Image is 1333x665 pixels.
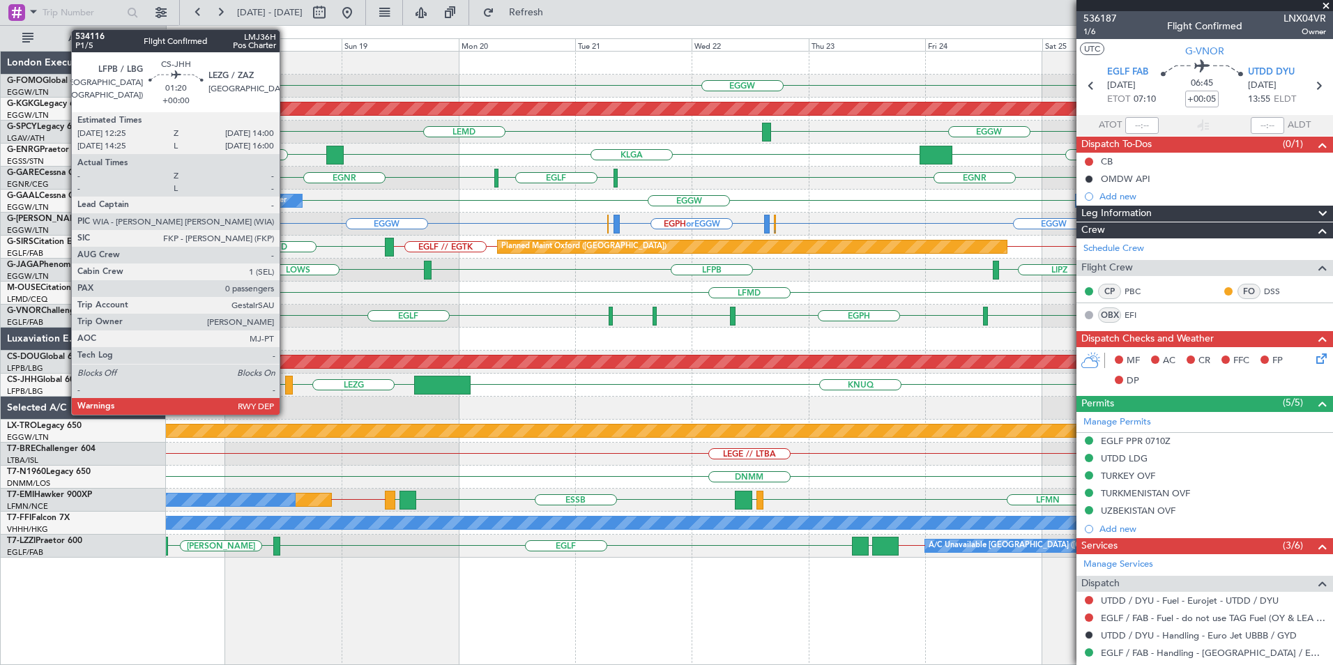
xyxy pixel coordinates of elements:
button: UTC [1080,43,1104,55]
span: G-ENRG [7,146,40,154]
span: T7-EMI [7,491,34,499]
span: 536187 [1083,11,1117,26]
span: All Aircraft [36,33,147,43]
a: EGGW/LTN [7,202,49,213]
span: DP [1127,374,1139,388]
span: Dispatch To-Dos [1081,137,1152,153]
span: Permits [1081,396,1114,412]
div: CP [1098,284,1121,299]
a: Manage Permits [1083,415,1151,429]
a: Manage Services [1083,558,1153,572]
span: T7-BRE [7,445,36,453]
a: EGLF / FAB - Fuel - do not use TAG Fuel (OY & LEA only) EGLF / FAB [1101,612,1326,624]
span: 06:45 [1191,77,1213,91]
span: Services [1081,538,1118,554]
a: G-VNORChallenger 650 [7,307,101,315]
div: TURKEY OVF [1101,470,1155,482]
a: LGAV/ATH [7,133,45,144]
a: EGGW/LTN [7,432,49,443]
a: EGGW/LTN [7,271,49,282]
a: G-SIRSCitation Excel [7,238,87,246]
div: Planned Maint Oxford ([GEOGRAPHIC_DATA]) [501,236,666,257]
div: OMDW API [1101,173,1150,185]
span: G-SIRS [7,238,33,246]
div: OBX [1098,307,1121,323]
span: CS-JHH [7,376,37,384]
a: EGNR/CEG [7,179,49,190]
a: G-GARECessna Citation XLS+ [7,169,122,177]
a: T7-N1960Legacy 650 [7,468,91,476]
a: EGLF/FAB [7,547,43,558]
div: Owner [263,190,287,211]
span: [DATE] - [DATE] [237,6,303,19]
a: G-GAALCessna Citation XLS+ [7,192,122,200]
a: DNMM/LOS [7,478,50,489]
span: G-[PERSON_NAME] [7,215,84,223]
a: G-[PERSON_NAME]Cessna Citation XLS [7,215,162,223]
span: ETOT [1107,93,1130,107]
span: G-GARE [7,169,39,177]
a: LFPB/LBG [7,363,43,374]
span: 1/6 [1083,26,1117,38]
div: Flight Confirmed [1167,19,1242,33]
span: UTDD DYU [1248,66,1295,79]
span: G-KGKG [7,100,40,108]
span: LNX04VR [1284,11,1326,26]
span: Refresh [497,8,556,17]
button: All Aircraft [15,27,151,49]
div: UTDD LDG [1101,452,1148,464]
div: Add new [1099,190,1326,202]
a: LFMD/CEQ [7,294,47,305]
a: T7-BREChallenger 604 [7,445,96,453]
span: G-JAGA [7,261,39,269]
input: Trip Number [43,2,123,23]
a: PBC [1125,285,1156,298]
a: CS-JHHGlobal 6000 [7,376,84,384]
div: Sat 25 [1042,38,1159,51]
span: G-GAAL [7,192,39,200]
div: Add new [1099,523,1326,535]
span: Leg Information [1081,206,1152,222]
a: G-FOMOGlobal 6000 [7,77,90,85]
span: LX-TRO [7,422,37,430]
span: 07:10 [1134,93,1156,107]
span: Crew [1081,222,1105,238]
span: FP [1272,354,1283,368]
a: T7-LZZIPraetor 600 [7,537,82,545]
span: EGLF FAB [1107,66,1148,79]
a: UTDD / DYU - Handling - Euro Jet UBBB / GYD [1101,629,1297,641]
a: UTDD / DYU - Fuel - Eurojet - UTDD / DYU [1101,595,1279,606]
input: --:-- [1125,117,1159,134]
div: TURKMENISTAN OVF [1101,487,1190,499]
div: UZBEKISTAN OVF [1101,505,1175,517]
a: EGGW/LTN [7,225,49,236]
a: DSS [1264,285,1295,298]
div: CB [1101,155,1113,167]
span: M-OUSE [7,284,40,292]
div: Mon 20 [459,38,575,51]
span: Dispatch Checks and Weather [1081,331,1214,347]
a: EGLF/FAB [7,248,43,259]
div: Sun 19 [342,38,458,51]
a: LTBA/ISL [7,455,38,466]
a: EGLF / FAB - Handling - [GEOGRAPHIC_DATA] / EGLF / FAB [1101,647,1326,659]
span: (5/5) [1283,395,1303,410]
a: Schedule Crew [1083,242,1144,256]
a: LFPB/LBG [7,386,43,397]
div: Fri 24 [925,38,1042,51]
span: Dispatch [1081,576,1120,592]
div: Wed 22 [692,38,808,51]
a: G-ENRGPraetor 600 [7,146,86,154]
span: T7-LZZI [7,537,36,545]
a: EGGW/LTN [7,110,49,121]
span: [DATE] [1107,79,1136,93]
span: ELDT [1274,93,1296,107]
a: CS-DOUGlobal 6500 [7,353,87,361]
span: G-SPCY [7,123,37,131]
a: LFMN/NCE [7,501,48,512]
span: MF [1127,354,1140,368]
a: G-KGKGLegacy 600 [7,100,84,108]
a: EGGW/LTN [7,87,49,98]
span: Owner [1284,26,1326,38]
span: 13:55 [1248,93,1270,107]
